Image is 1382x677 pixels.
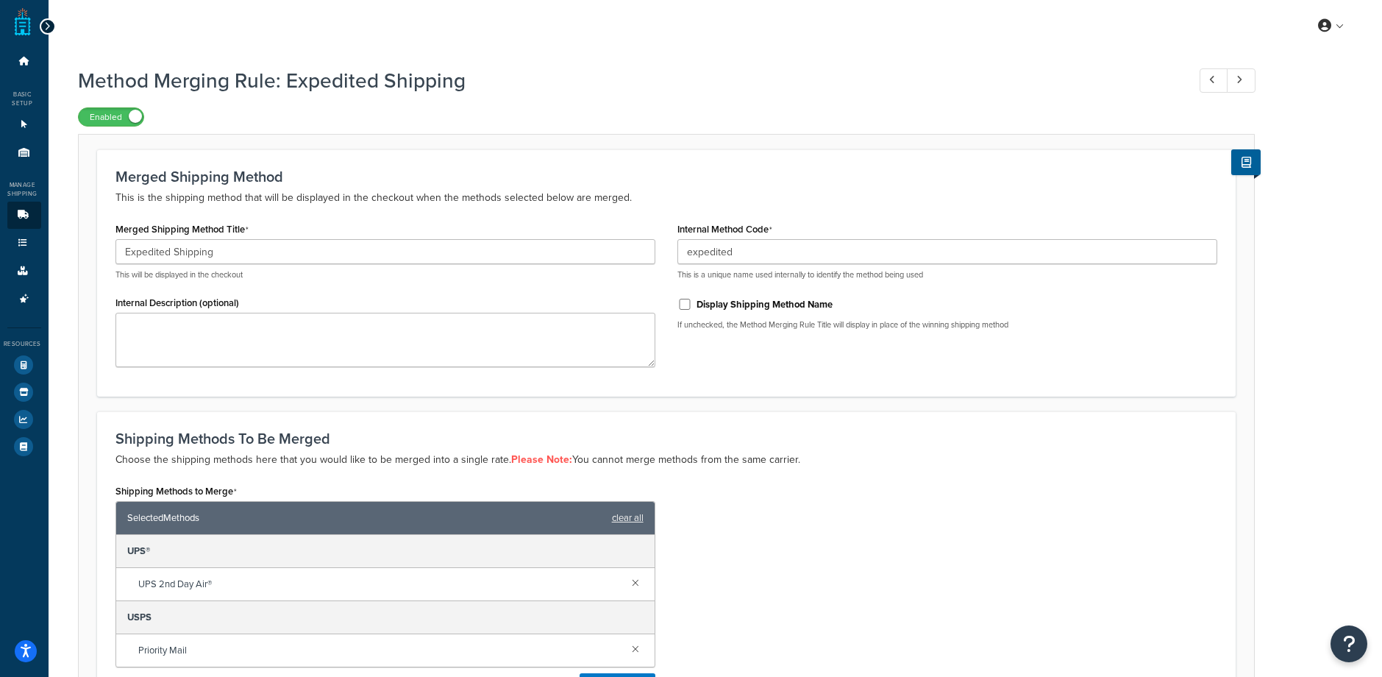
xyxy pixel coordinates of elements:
li: Websites [7,111,41,138]
span: Priority Mail [138,640,620,661]
li: Boxes [7,258,41,285]
label: Enabled [79,108,143,126]
p: This will be displayed in the checkout [115,269,655,280]
h3: Merged Shipping Method [115,169,1217,185]
span: Selected Methods [127,508,605,528]
a: Next Record [1227,68,1255,93]
label: Shipping Methods to Merge [115,486,237,497]
strong: Please Note: [511,452,572,467]
button: Show Help Docs [1231,149,1261,175]
h1: Method Merging Rule: Expedited Shipping [78,66,1172,95]
li: Help Docs [7,433,41,460]
div: UPS® [116,535,655,568]
span: UPS 2nd Day Air® [138,574,620,595]
p: Choose the shipping methods here that you would like to be merged into a single rate. You cannot ... [115,451,1217,469]
li: Marketplace [7,379,41,405]
h3: Shipping Methods To Be Merged [115,430,1217,447]
label: Internal Description (optional) [115,297,239,308]
li: Carriers [7,202,41,229]
li: Test Your Rates [7,352,41,378]
a: clear all [612,508,644,528]
a: Previous Record [1200,68,1228,93]
label: Internal Method Code [677,224,772,235]
label: Merged Shipping Method Title [115,224,249,235]
li: Shipping Rules [7,230,41,257]
p: This is the shipping method that will be displayed in the checkout when the methods selected belo... [115,189,1217,207]
p: If unchecked, the Method Merging Rule Title will display in place of the winning shipping method [677,319,1217,330]
p: This is a unique name used internally to identify the method being used [677,269,1217,280]
li: Dashboard [7,48,41,75]
li: Analytics [7,406,41,433]
li: Origins [7,139,41,166]
label: Display Shipping Method Name [697,298,833,311]
li: Advanced Features [7,286,41,313]
button: Open Resource Center [1331,625,1367,662]
div: USPS [116,601,655,634]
